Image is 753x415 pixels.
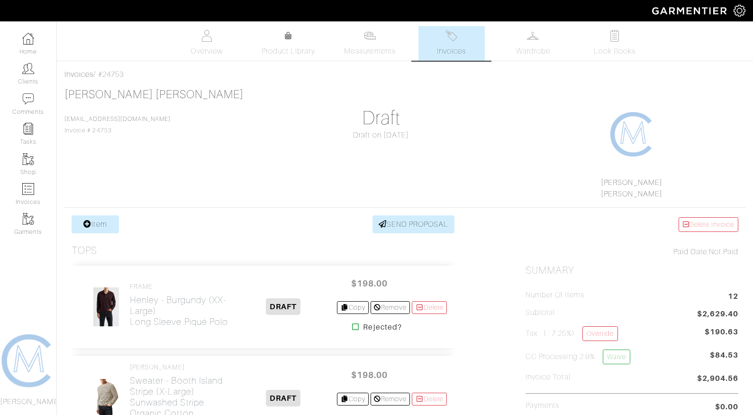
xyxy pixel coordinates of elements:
a: [PERSON_NAME] [PERSON_NAME] [64,88,244,101]
a: Invoices [64,70,93,79]
span: $198.00 [341,365,398,385]
img: Nk1dPgZEW2xye1ab3kPpKcsT [93,287,119,327]
h5: Payments [526,401,559,410]
h4: [PERSON_NAME] [130,363,229,371]
img: garments-icon-b7da505a4dc4fd61783c78ac3ca0ef83fa9d6f193b1c9dc38574b1d14d53ca28.png [22,213,34,225]
h2: Henley - Burgundy (XX-Large) Long Sleeve Piqué Polo [130,295,229,327]
a: Product Library [255,30,321,57]
a: Item [72,215,119,233]
span: $2,629.40 [697,308,738,321]
img: garmentier-logo-header-white-b43fb05a5012e4ada735d5af1a66efaba907eab6374d6393d1fbf88cb4ef424d.png [647,2,734,19]
a: Wardrobe [500,26,566,61]
span: Measurements [344,46,396,57]
img: basicinfo-40fd8af6dae0f16599ec9e87c0ef1c0a1fdea2edbe929e3d69a839185d80c458.svg [201,30,213,42]
a: Copy [337,393,369,406]
img: wardrobe-487a4870c1b7c33e795ec22d11cfc2ed9d08956e64fb3008fe2437562e282088.svg [527,30,539,42]
span: Product Library [262,46,315,57]
h5: Subtotal [526,308,555,317]
span: $190.63 [705,326,738,338]
div: Not Paid [526,246,738,258]
img: dashboard-icon-dbcd8f5a0b271acd01030246c82b418ddd0df26cd7fceb0bd07c9910d44c42f6.png [22,33,34,45]
img: orders-27d20c2124de7fd6de4e0e44c1d41de31381a507db9b33961299e4e07d508b8c.svg [445,30,457,42]
img: garments-icon-b7da505a4dc4fd61783c78ac3ca0ef83fa9d6f193b1c9dc38574b1d14d53ca28.png [22,153,34,165]
img: reminder-icon-8004d30b9f0a5d33ae49ab947aed9ed385cf756f9e5892f1edd6e32f2345188e.png [22,123,34,135]
img: gear-icon-white-bd11855cb880d31180b6d7d6211b90ccbf57a29d726f0c71d8c61bd08dd39cc2.png [734,5,745,17]
img: todo-9ac3debb85659649dc8f770b8b6100bb5dab4b48dedcbae339e5042a72dfd3cc.svg [608,30,620,42]
span: $84.53 [710,350,738,368]
span: $2,904.56 [697,373,738,386]
a: [EMAIL_ADDRESS][DOMAIN_NAME] [64,116,171,122]
a: [PERSON_NAME] [601,178,662,187]
span: Wardrobe [516,46,550,57]
a: [PERSON_NAME] [601,190,662,198]
span: Paid Date: [673,248,709,256]
h3: Tops [72,245,97,257]
a: Delete [412,301,447,314]
div: / #24753 [64,69,745,80]
a: Overview [173,26,240,61]
span: $0.00 [715,401,738,413]
a: Delete Invoice [679,217,738,232]
div: Draft on [DATE] [275,129,488,141]
h5: CC Processing 2.9% [526,350,630,364]
img: measurements-466bbee1fd09ba9460f595b01e5d73f9e2bff037440d3c8f018324cb6cdf7a4a.svg [364,30,376,42]
a: Override [582,326,618,341]
h1: Draft [275,107,488,129]
span: Invoices [437,46,466,57]
img: comment-icon-a0a6a9ef722e966f86d9cbdc48e553b5cf19dbc54f86b18d962a5391bc8f6eb6.png [22,93,34,105]
img: 1608267731955.png.png [609,111,656,158]
img: clients-icon-6bae9207a08558b7cb47a8932f037763ab4055f8c8b6bfacd5dc20c3e0201464.png [22,63,34,74]
strong: Rejected? [363,322,401,333]
a: Measurements [336,26,403,61]
a: Look Books [581,26,648,61]
span: $198.00 [341,273,398,294]
h5: Invoice Total [526,373,571,382]
span: Look Books [594,46,636,57]
span: DRAFT [266,390,300,406]
a: Remove [371,301,410,314]
a: Delete [412,393,447,406]
a: SEND PROPOSAL [372,215,455,233]
span: Invoice # 24753 [64,116,171,134]
h2: Summary [526,265,738,277]
h5: Number of Items [526,291,584,300]
span: Overview [191,46,222,57]
a: Copy [337,301,369,314]
span: 12 [728,291,738,304]
a: Invoices [418,26,485,61]
a: Waive [603,350,630,364]
h4: FRAME [130,283,229,291]
a: FRAME Henley - Burgundy (XX-Large)Long Sleeve Piqué Polo [130,283,229,327]
h5: Tax ( : 7.25%) [526,326,618,341]
span: DRAFT [266,298,300,315]
img: orders-icon-0abe47150d42831381b5fb84f609e132dff9fe21cb692f30cb5eec754e2cba89.png [22,183,34,195]
a: Remove [371,393,410,406]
